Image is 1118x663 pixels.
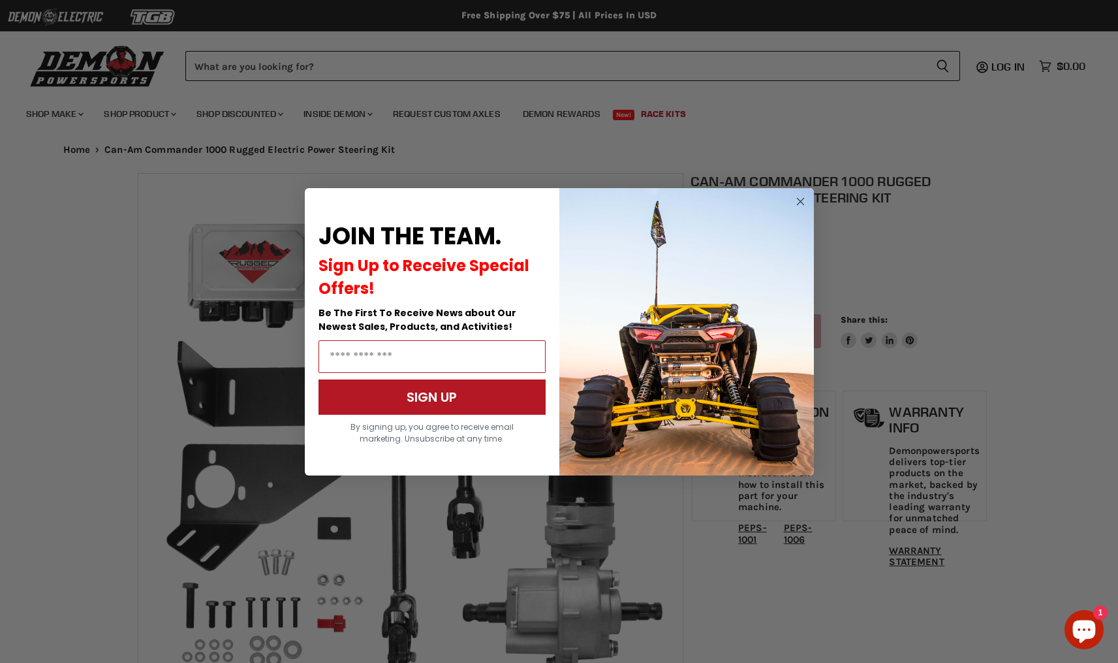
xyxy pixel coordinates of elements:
[318,380,546,415] button: SIGN UP
[318,255,529,299] span: Sign Up to Receive Special Offers!
[350,421,514,444] span: By signing up, you agree to receive email marketing. Unsubscribe at any time.
[1061,610,1108,653] inbox-online-store-chat: Shopify online store chat
[792,193,809,210] button: Close dialog
[559,188,814,476] img: a9095488-b6e7-41ba-879d-588abfab540b.jpeg
[318,219,501,253] span: JOIN THE TEAM.
[318,306,516,333] span: Be The First To Receive News about Our Newest Sales, Products, and Activities!
[318,340,546,373] input: Email Address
